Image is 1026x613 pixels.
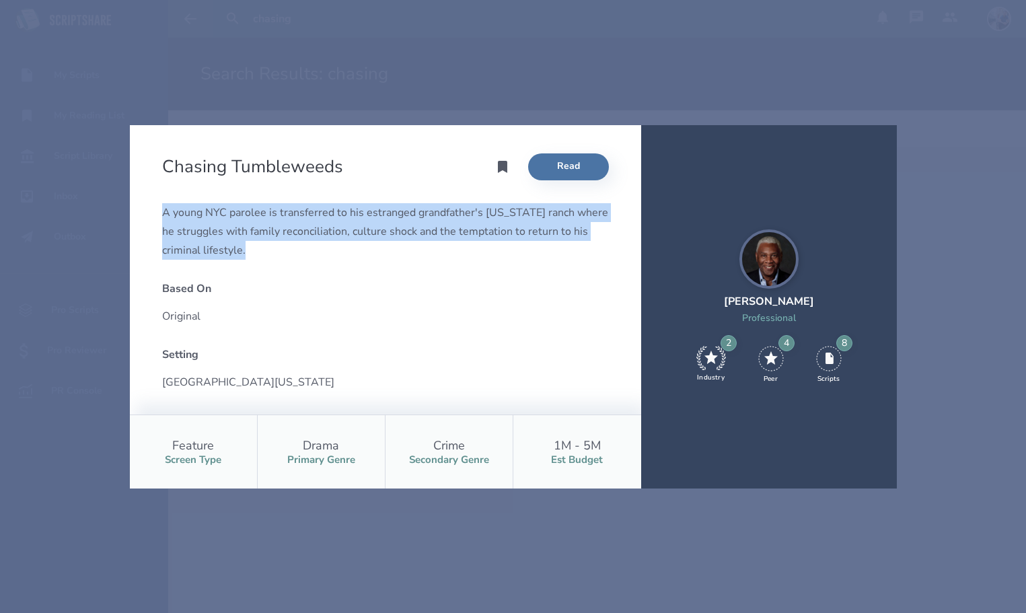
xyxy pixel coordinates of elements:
[554,437,601,454] div: 1M - 5M
[409,454,489,466] div: Secondary Genre
[721,335,737,351] div: 2
[162,155,349,178] h2: Chasing Tumbleweeds
[551,454,603,466] div: Est Budget
[764,374,778,384] div: Peer
[816,346,842,384] div: 8 Scripts
[162,413,375,428] div: MPAA Rating
[696,346,726,384] div: 2 Industry Recommends
[758,346,784,384] div: 4 Recommends
[162,373,609,392] div: [GEOGRAPHIC_DATA][US_STATE]
[396,413,609,428] div: Estimated Length
[778,335,795,351] div: 4
[162,307,609,326] div: Original
[836,335,852,351] div: 8
[697,373,724,382] div: Industry
[528,153,609,180] a: Read
[724,294,814,309] div: [PERSON_NAME]
[303,437,339,454] div: Drama
[287,454,355,466] div: Primary Genre
[724,312,814,324] div: Professional
[433,437,465,454] div: Crime
[162,281,609,296] div: Based On
[172,437,214,454] div: Feature
[162,347,609,362] div: Setting
[165,454,221,466] div: Screen Type
[162,203,609,260] div: A young NYC parolee is transferred to his estranged grandfather's [US_STATE] ranch where he strug...
[739,229,799,289] img: user_1641492977-crop.jpg
[817,374,840,384] div: Scripts
[724,229,814,340] a: [PERSON_NAME]Professional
